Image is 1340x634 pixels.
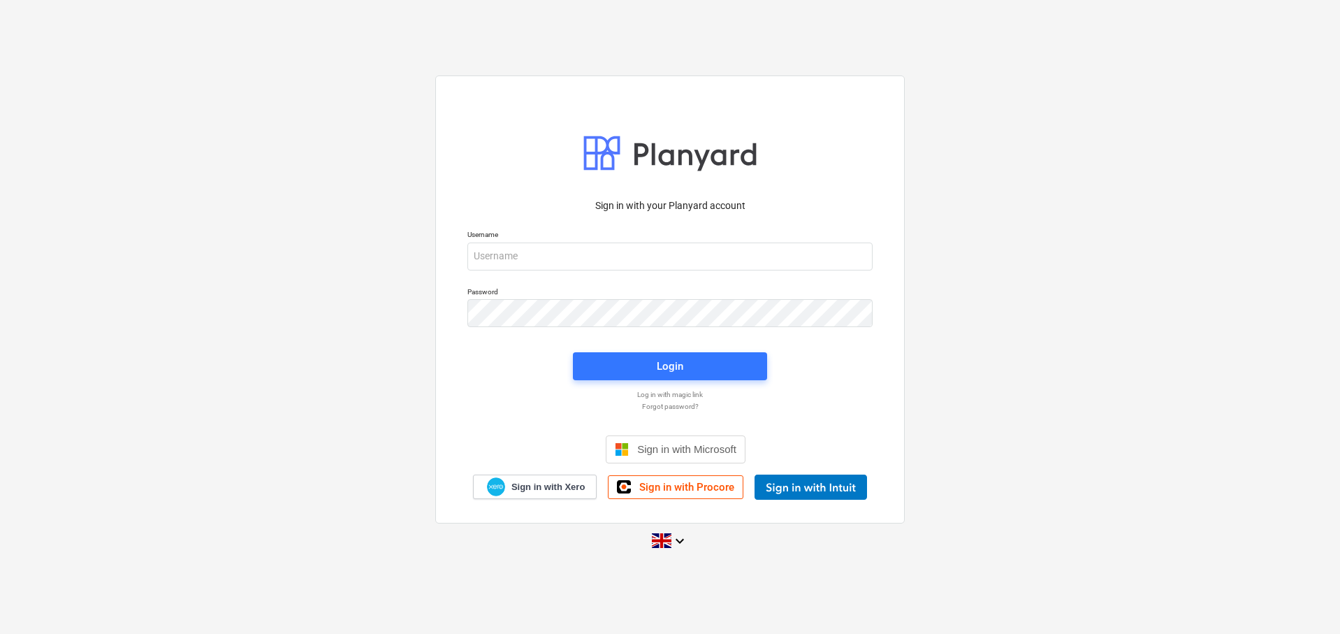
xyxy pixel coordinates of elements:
a: Forgot password? [460,402,880,411]
input: Username [467,243,873,271]
p: Password [467,287,873,299]
div: Login [657,357,683,375]
a: Sign in with Procore [608,475,743,499]
a: Log in with magic link [460,390,880,399]
img: Xero logo [487,477,505,496]
i: keyboard_arrow_down [671,533,688,549]
span: Sign in with Xero [511,481,585,493]
span: Sign in with Microsoft [637,443,736,455]
img: Microsoft logo [615,442,629,456]
span: Sign in with Procore [639,481,734,493]
p: Username [467,230,873,242]
button: Login [573,352,767,380]
a: Sign in with Xero [473,475,597,499]
p: Sign in with your Planyard account [467,199,873,213]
